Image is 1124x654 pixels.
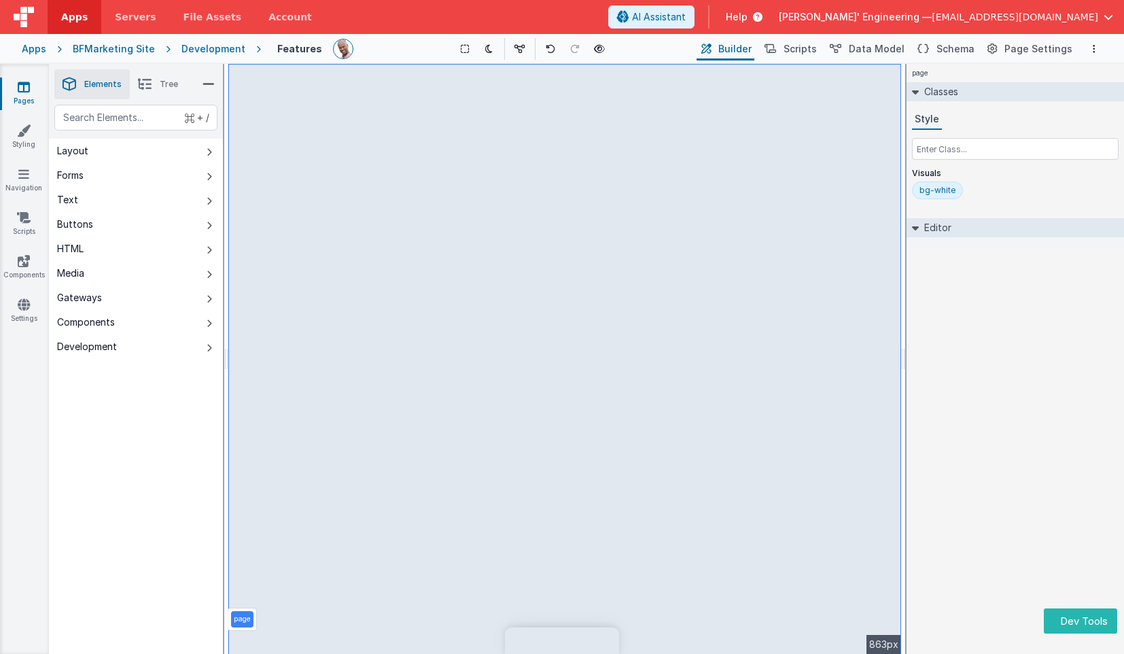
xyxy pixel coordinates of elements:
span: + / [185,105,209,131]
span: Schema [936,42,974,56]
h2: Editor [919,218,951,237]
span: Servers [115,10,156,24]
button: Layout [49,139,223,163]
div: BFMarketing Site [73,42,155,56]
p: Visuals [912,168,1119,179]
button: Data Model [825,37,907,61]
span: File Assets [183,10,242,24]
img: 11ac31fe5dc3d0eff3fbbbf7b26fa6e1 [334,39,353,58]
button: Buttons [49,212,223,237]
span: [EMAIL_ADDRESS][DOMAIN_NAME] [932,10,1098,24]
span: AI Assistant [632,10,686,24]
span: [PERSON_NAME]' Engineering — [779,10,932,24]
span: Elements [84,79,122,90]
h4: page [907,64,934,82]
div: Buttons [57,218,93,231]
button: Style [912,109,942,130]
button: HTML [49,237,223,261]
span: Tree [160,79,178,90]
input: Search Elements... [54,105,217,131]
div: Apps [22,42,46,56]
button: Builder [697,37,754,61]
button: AI Assistant [608,5,695,29]
span: Help [726,10,748,24]
button: Forms [49,163,223,188]
button: Dev Tools [1044,608,1117,634]
div: Media [57,266,84,280]
div: Text [57,193,78,207]
button: Text [49,188,223,212]
div: Development [57,340,117,354]
p: page [234,614,251,625]
span: Scripts [784,42,817,56]
span: Data Model [849,42,905,56]
div: bg-white [919,185,955,196]
div: --> [228,64,901,654]
div: Gateways [57,291,102,305]
input: Enter Class... [912,138,1119,160]
button: Options [1086,41,1102,57]
h4: Features [277,44,322,54]
span: Apps [61,10,88,24]
button: Page Settings [983,37,1075,61]
div: Layout [57,144,88,158]
h2: Classes [919,82,958,101]
button: Development [49,334,223,359]
button: [PERSON_NAME]' Engineering — [EMAIL_ADDRESS][DOMAIN_NAME] [779,10,1113,24]
span: Page Settings [1004,42,1072,56]
button: Gateways [49,286,223,310]
div: HTML [57,242,84,256]
div: Development [181,42,245,56]
button: Components [49,310,223,334]
button: Schema [913,37,977,61]
button: Scripts [760,37,820,61]
span: Builder [718,42,752,56]
div: 863px [866,635,901,654]
div: Components [57,315,115,329]
button: Media [49,261,223,286]
div: Forms [57,169,84,182]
